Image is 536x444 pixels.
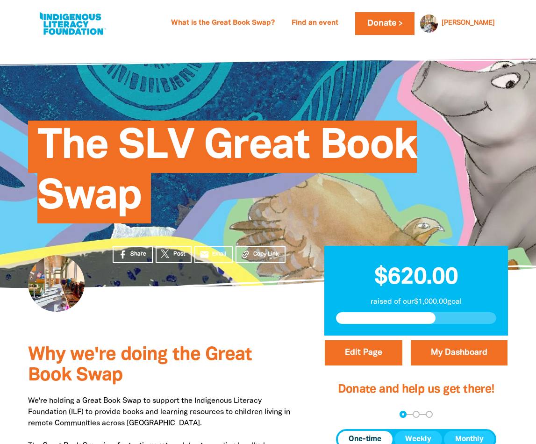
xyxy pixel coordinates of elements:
span: $620.00 [374,267,457,288]
button: Navigate to step 3 of 3 to enter your payment details [426,411,433,418]
span: Why we're doing the Great Book Swap [28,346,252,384]
a: emailEmail [194,246,233,263]
a: Share [113,246,153,263]
a: Donate [355,12,414,35]
span: Email [212,250,226,258]
a: My Dashboard [411,340,507,365]
span: Post [173,250,185,258]
a: [PERSON_NAME] [442,20,495,27]
span: Donate and help us get there! [338,384,495,395]
span: Share [130,250,146,258]
span: The SLV Great Book Swap [37,128,417,223]
button: Edit Page [325,340,402,365]
button: Copy Link [236,246,286,263]
button: Navigate to step 1 of 3 to enter your donation amount [400,411,407,418]
button: Navigate to step 2 of 3 to enter your details [413,411,420,418]
p: raised of our $1,000.00 goal [336,296,496,308]
span: Copy Link [253,250,279,258]
a: Post [156,246,192,263]
a: What is the Great Book Swap? [165,16,280,31]
i: email [200,250,209,259]
a: Find an event [286,16,344,31]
